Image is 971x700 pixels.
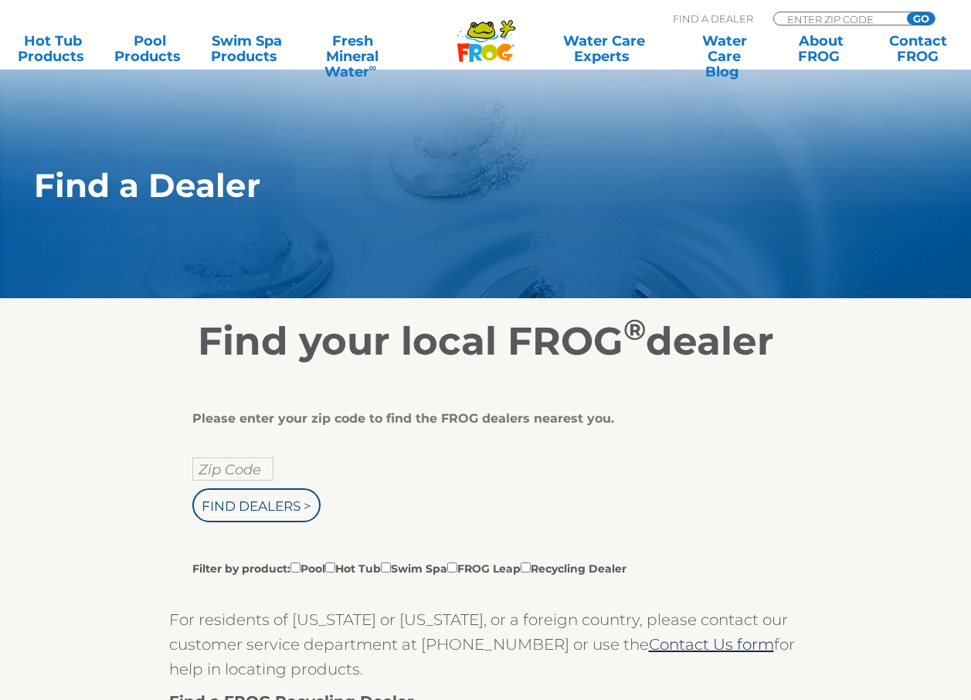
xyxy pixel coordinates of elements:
[687,33,762,64] a: Water CareBlog
[783,33,858,64] a: AboutFROG
[34,167,866,204] h1: Find a Dealer
[112,33,187,64] a: PoolProducts
[192,411,768,426] div: Please enter your zip code to find the FROG dealers nearest you.
[192,559,626,576] label: Filter by product: Pool Hot Tub Swim Spa FROG Leap Recycling Dealer
[786,12,890,25] input: Zip Code Form
[907,12,935,25] input: GO
[881,33,956,64] a: ContactFROG
[325,562,335,573] input: Filter by product:PoolHot TubSwim SpaFROG LeapRecycling Dealer
[381,562,391,573] input: Filter by product:PoolHot TubSwim SpaFROG LeapRecycling Dealer
[11,318,961,365] h2: Find your local FROG dealer
[169,607,803,681] p: For residents of [US_STATE] or [US_STATE], or a foreign country, please contact our customer serv...
[209,33,283,64] a: Swim SpaProducts
[673,12,753,25] p: Find A Dealer
[192,488,321,522] input: Find Dealers >
[369,61,377,73] sup: ∞
[290,562,300,573] input: Filter by product:PoolHot TubSwim SpaFROG LeapRecycling Dealer
[649,635,774,654] a: Contact Us form
[15,33,90,64] a: Hot TubProducts
[623,312,646,347] sup: ®
[521,562,531,573] input: Filter by product:PoolHot TubSwim SpaFROG LeapRecycling Dealer
[543,33,665,64] a: Water CareExperts
[447,562,457,573] input: Filter by product:PoolHot TubSwim SpaFROG LeapRecycling Dealer
[306,33,400,64] a: Fresh MineralWater∞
